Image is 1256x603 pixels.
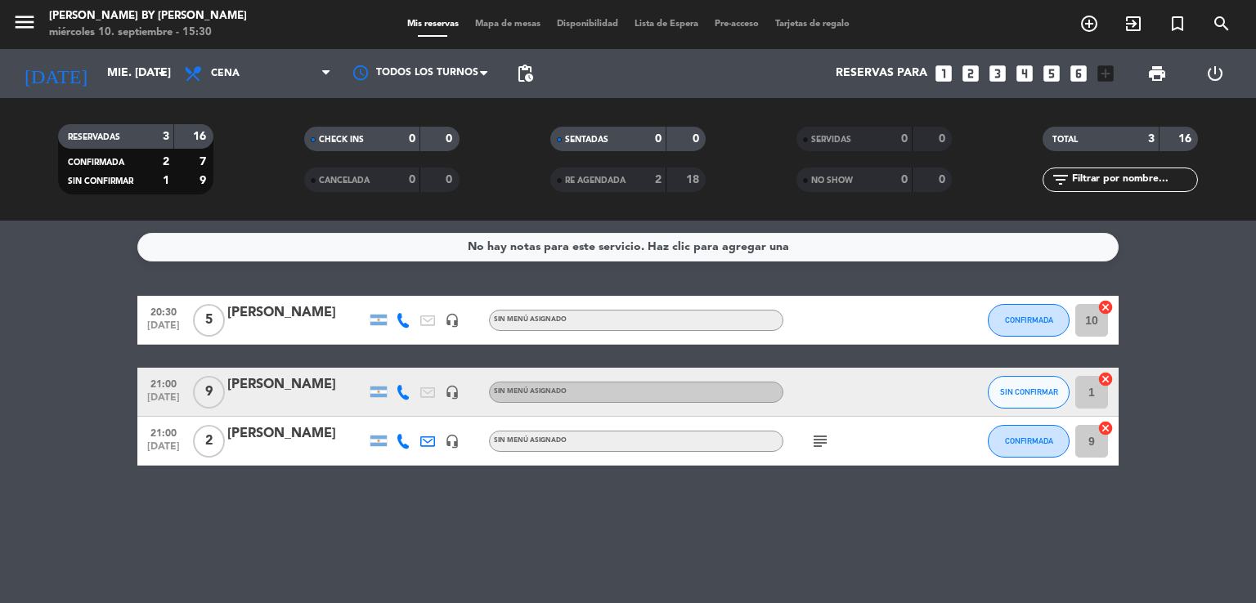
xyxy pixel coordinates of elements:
[1095,63,1116,84] i: add_box
[494,388,567,395] span: Sin menú asignado
[49,25,247,41] div: miércoles 10. septiembre - 15:30
[143,441,184,460] span: [DATE]
[1005,436,1053,445] span: CONFIRMADA
[399,20,467,29] span: Mis reservas
[319,176,370,185] span: CANCELADA
[988,304,1070,337] button: CONFIRMADA
[445,434,460,449] i: headset_mic
[12,56,99,92] i: [DATE]
[1148,133,1155,145] strong: 3
[143,392,184,411] span: [DATE]
[626,20,706,29] span: Lista de Espera
[988,425,1070,458] button: CONFIRMADA
[1051,170,1070,190] i: filter_list
[227,302,366,324] div: [PERSON_NAME]
[811,176,853,185] span: NO SHOW
[163,175,169,186] strong: 1
[12,10,37,40] button: menu
[163,156,169,167] strong: 2
[767,20,858,29] span: Tarjetas de regalo
[706,20,767,29] span: Pre-acceso
[901,174,908,185] strong: 0
[319,136,364,144] span: CHECK INS
[494,437,567,444] span: Sin menú asignado
[68,177,133,185] span: SIN CONFIRMAR
[1000,387,1058,396] span: SIN CONFIRMAR
[200,156,209,167] strong: 7
[193,304,225,337] span: 5
[1079,14,1099,33] i: add_circle_outline
[227,374,366,395] div: [PERSON_NAME]
[445,313,460,328] i: headset_mic
[1052,136,1078,144] span: TOTAL
[446,174,455,185] strong: 0
[227,423,366,444] div: [PERSON_NAME]
[1041,63,1062,84] i: looks_5
[409,174,415,185] strong: 0
[409,133,415,145] strong: 0
[152,64,172,83] i: arrow_drop_down
[1097,299,1114,315] i: cancel
[143,422,184,441] span: 21:00
[143,320,184,339] span: [DATE]
[1205,64,1225,83] i: power_settings_new
[446,133,455,145] strong: 0
[686,174,702,185] strong: 18
[1178,133,1195,145] strong: 16
[143,301,184,320] span: 20:30
[987,63,1008,84] i: looks_3
[193,131,209,142] strong: 16
[960,63,981,84] i: looks_two
[193,425,225,458] span: 2
[12,10,37,34] i: menu
[49,8,247,25] div: [PERSON_NAME] by [PERSON_NAME]
[1124,14,1143,33] i: exit_to_app
[68,159,124,167] span: CONFIRMADA
[549,20,626,29] span: Disponibilidad
[143,373,184,392] span: 21:00
[565,136,608,144] span: SENTADAS
[693,133,702,145] strong: 0
[494,316,567,323] span: Sin menú asignado
[211,68,240,79] span: Cena
[655,133,662,145] strong: 0
[901,133,908,145] strong: 0
[1097,420,1114,436] i: cancel
[1097,371,1114,387] i: cancel
[193,376,225,409] span: 9
[655,174,662,185] strong: 2
[1186,49,1244,98] div: LOG OUT
[468,238,789,257] div: No hay notas para este servicio. Haz clic para agregar una
[1168,14,1187,33] i: turned_in_not
[988,376,1070,409] button: SIN CONFIRMAR
[1014,63,1035,84] i: looks_4
[810,431,830,451] i: subject
[68,133,120,141] span: RESERVADAS
[1068,63,1089,84] i: looks_6
[1147,64,1167,83] span: print
[939,133,949,145] strong: 0
[939,174,949,185] strong: 0
[445,385,460,400] i: headset_mic
[1070,171,1197,189] input: Filtrar por nombre...
[836,67,927,80] span: Reservas para
[515,64,535,83] span: pending_actions
[565,176,626,185] span: RE AGENDADA
[467,20,549,29] span: Mapa de mesas
[1005,315,1053,324] span: CONFIRMADA
[200,175,209,186] strong: 9
[1212,14,1231,33] i: search
[933,63,954,84] i: looks_one
[163,131,169,142] strong: 3
[811,136,851,144] span: SERVIDAS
